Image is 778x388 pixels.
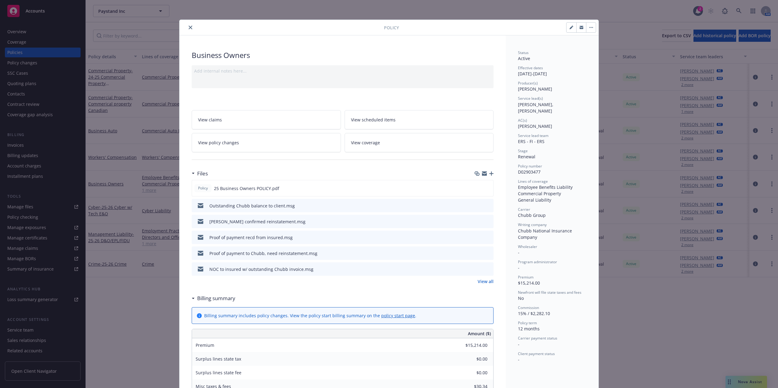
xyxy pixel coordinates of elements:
button: download file [476,185,480,192]
div: Commercial Property [518,190,586,197]
span: Chubb Group [518,212,546,218]
span: Producer(s) [518,81,538,86]
span: [PERSON_NAME], [PERSON_NAME] [518,102,555,114]
span: Newfront will file state taxes and fees [518,290,581,295]
span: Program administrator [518,259,557,264]
span: ERS - FI - ERS [518,138,545,144]
span: - [518,265,519,271]
span: Carrier payment status [518,336,557,341]
span: [PERSON_NAME] [518,86,552,92]
span: Chubb National Insurance Company [518,228,573,240]
div: Outstanding Chubb balance to client.msg [209,203,295,209]
button: preview file [486,203,491,209]
button: preview file [486,250,491,257]
span: Renewal [518,154,535,160]
span: [PERSON_NAME] [518,123,552,129]
span: View coverage [351,139,380,146]
div: Proof of payment recd from insured.msg [209,234,293,241]
h3: Billing summary [197,294,235,302]
span: Writing company [518,222,547,227]
a: View scheduled items [345,110,494,129]
input: 0.00 [451,341,491,350]
span: 15% / $2,282.10 [518,311,550,316]
div: Business Owners [192,50,494,60]
input: 0.00 [451,354,491,364]
span: Policy term [518,320,537,325]
button: preview file [485,185,491,192]
a: View claims [192,110,341,129]
span: Surplus lines state fee [196,370,241,375]
button: download file [476,203,481,209]
span: Commission [518,305,539,310]
span: View policy changes [198,139,239,146]
button: download file [476,218,481,225]
span: - [518,341,519,347]
span: View claims [198,117,222,123]
span: Surplus lines state tax [196,356,241,362]
div: NOC to insured w/ outstanding Chubb invoice.msg [209,266,313,272]
div: [DATE] - [DATE] [518,65,586,77]
span: Premium [518,275,534,280]
span: - [518,250,519,255]
span: Policy [197,185,209,191]
span: Policy number [518,163,542,169]
span: Service lead team [518,133,548,138]
span: View scheduled items [351,117,396,123]
span: Active [518,56,530,61]
div: Billing summary [192,294,235,302]
span: 25 Business Owners POLICY.pdf [214,185,279,192]
button: download file [476,266,481,272]
span: Effective dates [518,65,543,70]
div: Billing summary includes policy changes. View the policy start billing summary on the . [204,312,416,319]
button: download file [476,250,481,257]
a: View coverage [345,133,494,152]
span: No [518,295,524,301]
h3: Files [197,170,208,178]
a: View policy changes [192,133,341,152]
span: Carrier [518,207,530,212]
span: AC(s) [518,118,527,123]
button: preview file [486,234,491,241]
span: Premium [196,342,214,348]
a: View all [478,278,494,285]
input: 0.00 [451,368,491,377]
span: Wholesaler [518,244,537,249]
div: [PERSON_NAME] confirmed reinstatement.msg [209,218,306,225]
span: D02903477 [518,169,541,175]
span: Status [518,50,529,55]
span: Policy [384,24,399,31]
span: - [518,357,519,362]
div: Files [192,170,208,178]
span: Lines of coverage [518,179,548,184]
div: Employee Benefits Liability [518,184,586,190]
button: preview file [486,266,491,272]
button: download file [476,234,481,241]
a: policy start page [381,313,415,318]
span: Stage [518,148,528,153]
span: Client payment status [518,351,555,356]
span: Amount ($) [468,330,491,337]
div: Add internal notes here... [194,68,491,74]
button: close [187,24,194,31]
span: 12 months [518,326,540,332]
button: preview file [486,218,491,225]
div: General Liability [518,197,586,203]
span: $15,214.00 [518,280,540,286]
span: Service lead(s) [518,96,543,101]
div: Proof of payment to Chubb, need reinstatement.msg [209,250,317,257]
